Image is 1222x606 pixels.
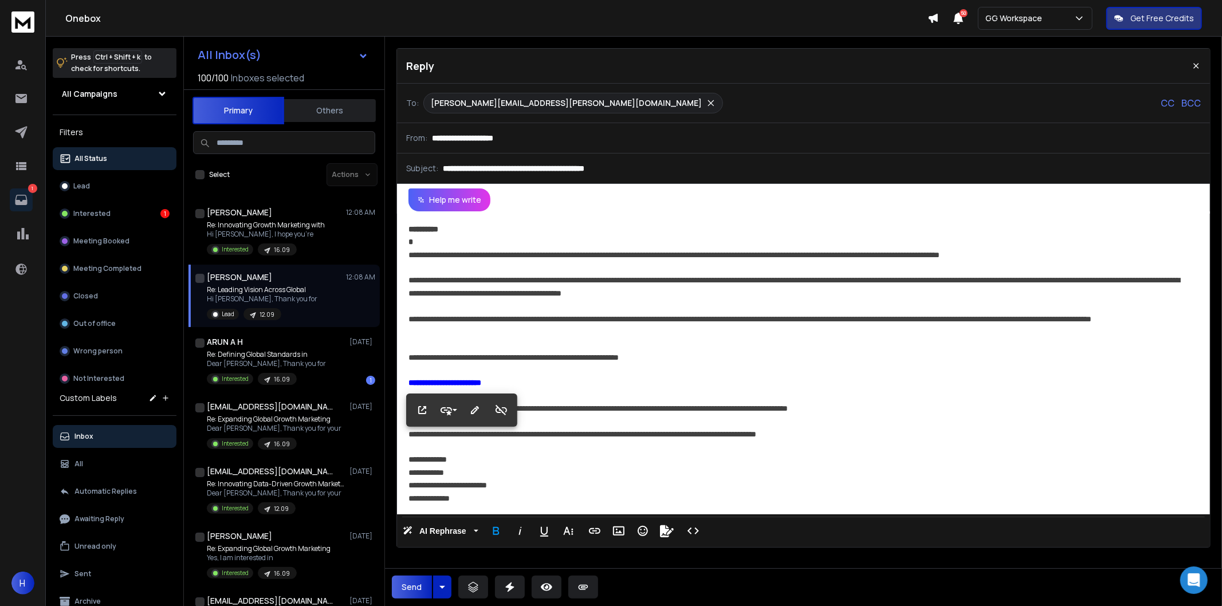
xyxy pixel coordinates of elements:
h1: All Inbox(s) [198,49,261,61]
p: Awaiting Reply [74,514,124,524]
div: 1 [160,209,170,218]
span: 100 / 100 [198,71,229,85]
p: Meeting Completed [73,264,142,273]
button: Inbox [53,425,176,448]
p: Press to check for shortcuts. [71,52,152,74]
h3: Inboxes selected [231,71,304,85]
button: Wrong person [53,340,176,363]
p: Interested [222,375,249,383]
button: Help me write [408,188,490,211]
p: Dear [PERSON_NAME], Thank you for your [207,424,341,433]
button: Style [438,399,459,422]
h1: All Campaigns [62,88,117,100]
p: Re: Defining Global Standards in [207,350,326,359]
p: 16.09 [274,440,290,448]
span: 50 [960,9,968,17]
h1: [PERSON_NAME] [207,271,272,283]
p: Wrong person [73,347,123,356]
button: Closed [53,285,176,308]
button: Bold (Ctrl+B) [485,520,507,542]
a: 1 [10,188,33,211]
p: Inbox [74,432,93,441]
p: Unread only [74,542,116,551]
h1: Onebox [65,11,928,25]
p: [DATE] [349,337,375,347]
button: Meeting Booked [53,230,176,253]
button: Lead [53,175,176,198]
p: Re: Innovating Growth Marketing with [207,221,325,230]
p: Lead [73,182,90,191]
p: Interested [222,245,249,254]
p: Lead [222,310,234,318]
button: All Campaigns [53,82,176,105]
button: Meeting Completed [53,257,176,280]
p: 16.09 [274,375,290,384]
button: All [53,452,176,475]
button: H [11,572,34,595]
p: [DATE] [349,467,375,476]
button: Sent [53,562,176,585]
h3: Custom Labels [60,392,117,404]
p: [DATE] [349,532,375,541]
p: Dear [PERSON_NAME], Thank you for your [207,489,344,498]
p: Archive [74,597,101,606]
span: Ctrl + Shift + k [93,50,142,64]
p: GG Workspace [985,13,1047,24]
button: AI Rephrase [400,520,481,542]
p: 12.09 [274,505,289,513]
p: Hi [PERSON_NAME], I hope you’re [207,230,325,239]
p: From: [406,132,427,144]
p: Hi [PERSON_NAME], Thank you for [207,294,317,304]
p: 16.09 [274,569,290,578]
p: Interested [73,209,111,218]
p: [PERSON_NAME][EMAIL_ADDRESS][PERSON_NAME][DOMAIN_NAME] [431,97,702,109]
button: All Status [53,147,176,170]
p: 12.09 [260,310,274,319]
p: CC [1161,96,1174,110]
p: Interested [222,569,249,577]
p: Yes, I am interested in [207,553,331,562]
button: Open Link [411,399,433,422]
p: BCC [1181,96,1201,110]
p: Re: Innovating Data-Driven Growth Marketing [207,479,344,489]
p: All Status [74,154,107,163]
p: Reply [406,58,434,74]
p: 12:08 AM [346,273,375,282]
button: Code View [682,520,704,542]
p: Dear [PERSON_NAME], Thank you for [207,359,326,368]
p: Out of office [73,319,116,328]
p: Not Interested [73,374,124,383]
button: All Inbox(s) [188,44,378,66]
button: More Text [557,520,579,542]
p: Subject: [406,163,438,174]
button: Unread only [53,535,176,558]
button: Emoticons [632,520,654,542]
button: Awaiting Reply [53,507,176,530]
p: Get Free Credits [1130,13,1194,24]
span: AI Rephrase [417,526,469,536]
button: Not Interested [53,367,176,390]
p: [DATE] [349,402,375,411]
p: 1 [28,184,37,193]
div: 1 [366,376,375,385]
h1: [PERSON_NAME] [207,530,272,542]
button: Signature [656,520,678,542]
p: Re: Leading Vision Across Global [207,285,317,294]
h1: [EMAIL_ADDRESS][DOMAIN_NAME] [207,401,333,412]
p: Sent [74,569,91,579]
h3: Filters [53,124,176,140]
button: Get Free Credits [1106,7,1202,30]
h1: ARUN A H [207,336,243,348]
button: Interested1 [53,202,176,225]
p: Automatic Replies [74,487,137,496]
p: Interested [222,439,249,448]
button: Primary [192,97,284,124]
p: 16.09 [274,246,290,254]
p: 12:08 AM [346,208,375,217]
button: Insert Image (Ctrl+P) [608,520,630,542]
button: Unlink [490,399,512,422]
button: Out of office [53,312,176,335]
h1: [EMAIL_ADDRESS][DOMAIN_NAME] [207,466,333,477]
img: logo [11,11,34,33]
